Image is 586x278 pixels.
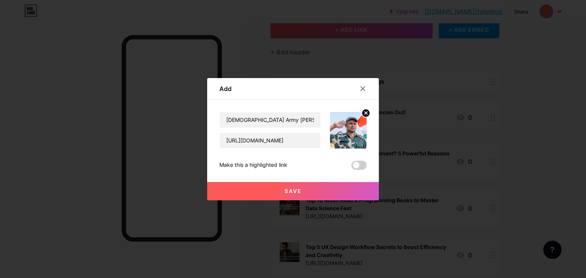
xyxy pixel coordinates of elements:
[285,188,302,194] span: Save
[219,161,287,170] div: Make this a highlighted link
[219,84,232,93] div: Add
[330,112,367,149] img: link_thumbnail
[220,112,320,128] input: Title
[220,133,320,148] input: URL
[207,182,379,200] button: Save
